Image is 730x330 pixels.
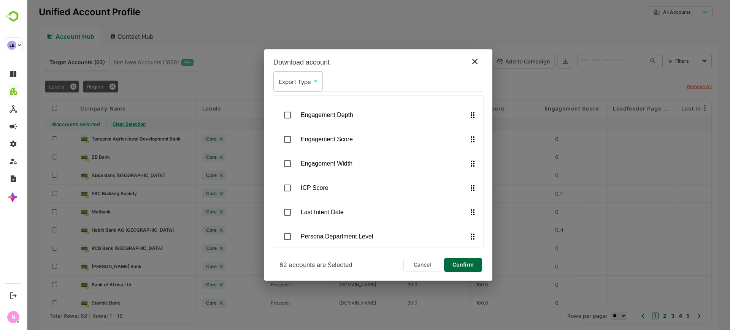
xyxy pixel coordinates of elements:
[274,232,441,241] span: Persona Department Level
[274,135,441,144] span: Engagement Score
[274,183,441,193] span: ICP Score
[274,159,441,168] span: Engagement Width
[274,208,441,217] span: Last Intent Date
[247,226,457,248] li: Persona Department Level
[247,177,457,199] li: ICP Score
[247,201,457,223] li: Last Intent Date
[274,111,441,120] span: Engagement Depth
[417,258,455,272] button: Confirm
[247,104,457,126] li: Engagement Depth
[4,9,23,24] img: BambooboxLogoMark.f1c84d78b4c51b1a7b5f700c9845e183.svg
[247,58,303,66] span: Download account
[7,41,16,50] div: LE
[7,311,19,323] div: N
[247,153,457,175] li: Engagement Width
[247,128,457,150] li: Engagement Score
[377,258,415,272] button: Cancel
[424,260,449,270] span: Confirm
[247,258,332,272] typography: 62 accounts are Selected
[381,260,411,270] span: Cancel
[8,291,18,301] button: Logout
[247,71,296,91] div: ​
